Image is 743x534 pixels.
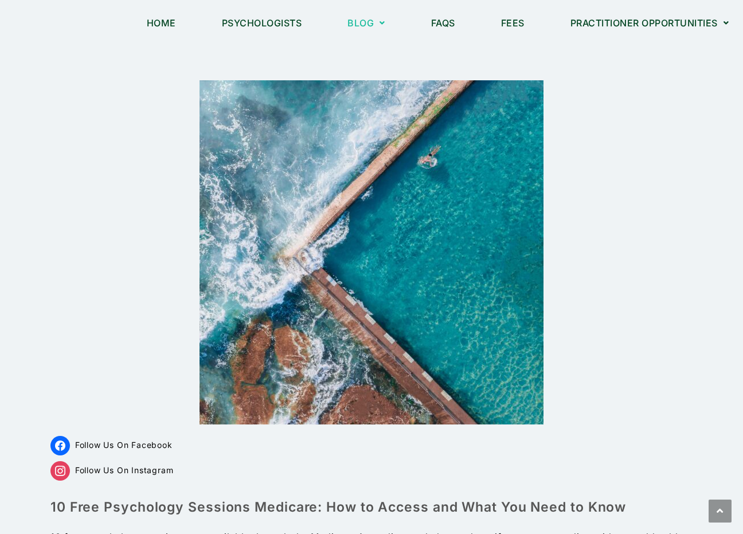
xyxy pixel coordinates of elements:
[50,465,173,475] a: Follow Us On Instagram
[709,500,732,523] a: Scroll to the top of the page
[333,10,400,36] a: Blog
[208,10,316,36] a: Psychologists
[75,440,173,450] span: Follow Us On Facebook
[487,10,539,36] a: Fees
[50,440,173,450] a: Follow Us On Facebook
[417,10,470,36] a: FAQs
[132,10,190,36] a: Home
[75,465,174,475] span: Follow Us On Instagram
[50,498,693,516] h1: 10 Free Psychology Sessions Medicare: How to Access and What You Need to Know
